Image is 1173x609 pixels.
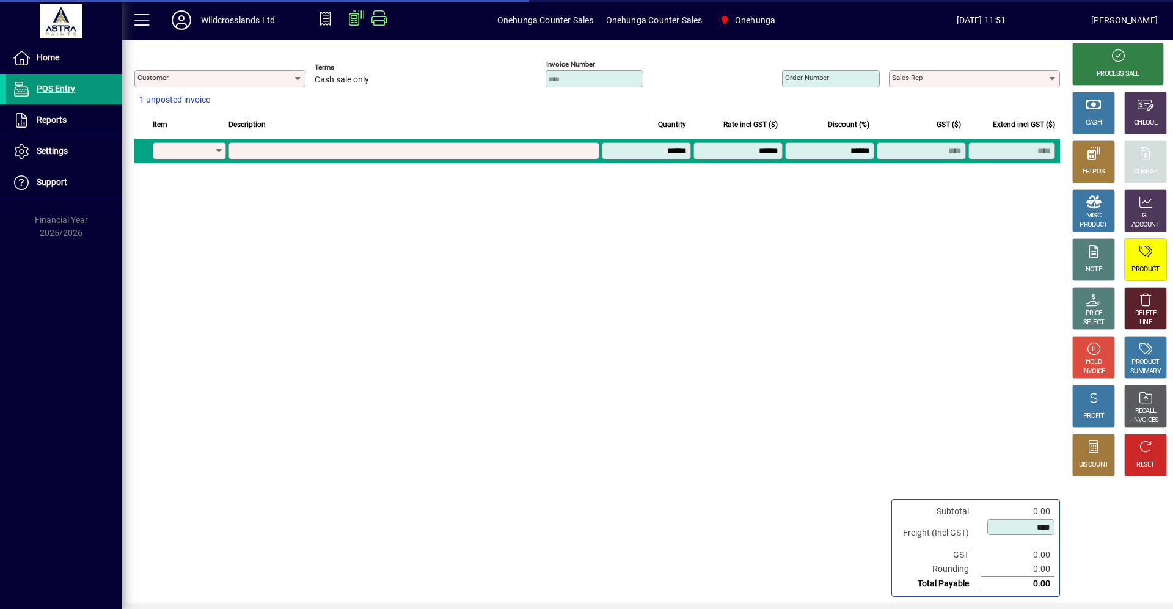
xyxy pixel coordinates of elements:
[1131,358,1159,367] div: PRODUCT
[1097,70,1139,79] div: PROCESS SALE
[828,118,869,131] span: Discount (%)
[981,505,1054,519] td: 0.00
[139,93,210,106] span: 1 unposted invoice
[871,10,1091,30] span: [DATE] 11:51
[735,10,775,30] span: Onehunga
[497,10,594,30] span: Onehunga Counter Sales
[1083,318,1105,327] div: SELECT
[1135,309,1156,318] div: DELETE
[1086,119,1102,128] div: CASH
[315,75,369,85] span: Cash sale only
[1131,221,1160,230] div: ACCOUNT
[1134,119,1157,128] div: CHEQUE
[6,43,122,73] a: Home
[6,136,122,167] a: Settings
[1079,461,1108,470] div: DISCOUNT
[897,505,981,519] td: Subtotal
[162,9,201,31] button: Profile
[1135,407,1157,416] div: RECALL
[981,562,1054,577] td: 0.00
[37,177,67,187] span: Support
[897,519,981,548] td: Freight (Incl GST)
[1136,461,1155,470] div: RESET
[1080,221,1107,230] div: PRODUCT
[892,73,923,82] mat-label: Sales rep
[6,105,122,136] a: Reports
[1132,416,1158,425] div: INVOICES
[1086,309,1102,318] div: PRICE
[37,53,59,62] span: Home
[1131,265,1159,274] div: PRODUCT
[658,118,686,131] span: Quantity
[201,10,275,30] div: Wildcrosslands Ltd
[981,548,1054,562] td: 0.00
[1091,10,1158,30] div: [PERSON_NAME]
[897,562,981,577] td: Rounding
[981,577,1054,591] td: 0.00
[137,73,169,82] mat-label: Customer
[937,118,961,131] span: GST ($)
[993,118,1055,131] span: Extend incl GST ($)
[1083,167,1105,177] div: EFTPOS
[714,9,780,31] span: Onehunga
[1139,318,1152,327] div: LINE
[897,577,981,591] td: Total Payable
[1142,211,1150,221] div: GL
[37,146,68,156] span: Settings
[134,89,215,111] button: 1 unposted invoice
[6,167,122,198] a: Support
[315,64,388,71] span: Terms
[606,10,703,30] span: Onehunga Counter Sales
[1086,358,1102,367] div: HOLD
[1086,265,1102,274] div: NOTE
[37,84,75,93] span: POS Entry
[1134,167,1158,177] div: CHARGE
[1082,367,1105,376] div: INVOICE
[897,548,981,562] td: GST
[1130,367,1161,376] div: SUMMARY
[546,60,595,68] mat-label: Invoice number
[723,118,778,131] span: Rate incl GST ($)
[153,118,167,131] span: Item
[1083,412,1104,421] div: PROFIT
[37,115,67,125] span: Reports
[785,73,829,82] mat-label: Order number
[228,118,266,131] span: Description
[1086,211,1101,221] div: MISC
